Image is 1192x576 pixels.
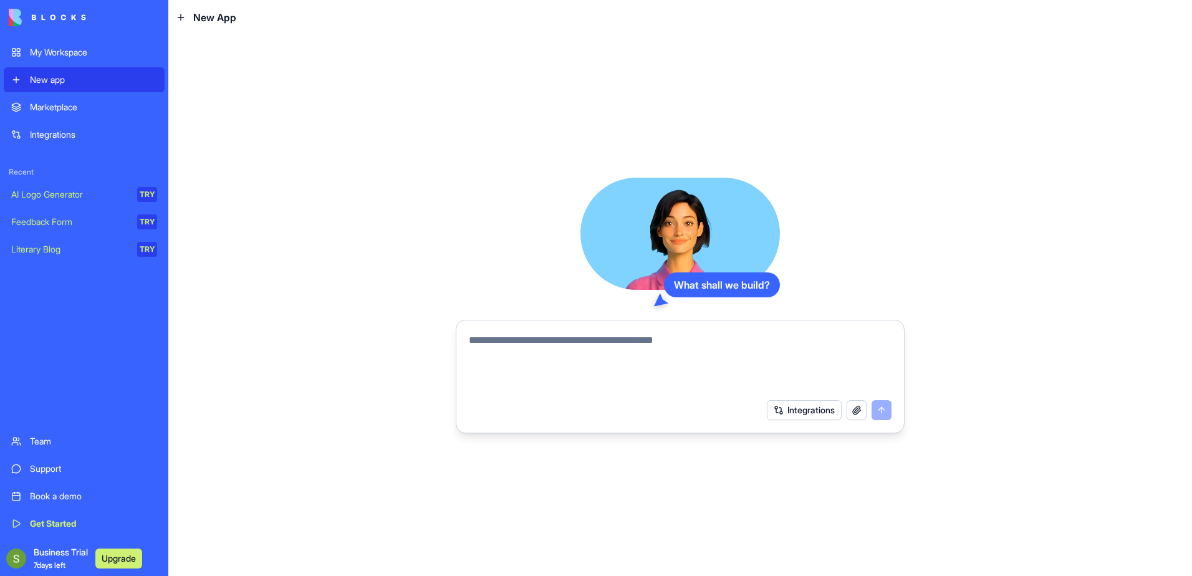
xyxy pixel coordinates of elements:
button: Integrations [767,400,842,420]
a: My Workspace [4,40,165,65]
div: Book a demo [30,490,157,502]
img: ACg8ocLVoLGnIGAnZksFvAHCy2l--lJdPkoNK2sJNy31duN82-ls=s96-c [6,549,26,569]
span: New App [193,10,236,25]
div: TRY [137,214,157,229]
div: TRY [137,242,157,257]
div: AI Logo Generator [11,188,128,201]
a: Book a demo [4,484,165,509]
div: TRY [137,187,157,202]
img: logo [9,9,86,26]
a: Feedback FormTRY [4,209,165,234]
a: Integrations [4,122,165,147]
div: Marketplace [30,101,157,113]
div: My Workspace [30,46,157,59]
a: Team [4,429,165,454]
a: Marketplace [4,95,165,120]
div: Support [30,463,157,475]
div: Team [30,435,157,448]
a: New app [4,67,165,92]
span: Recent [4,167,165,177]
button: Upgrade [95,549,142,569]
span: 7 days left [34,560,65,570]
div: Literary Blog [11,243,128,256]
div: Feedback Form [11,216,128,228]
span: Business Trial [34,546,88,571]
div: Get Started [30,517,157,530]
a: Literary BlogTRY [4,237,165,262]
div: New app [30,74,157,86]
a: AI Logo GeneratorTRY [4,182,165,207]
a: Support [4,456,165,481]
div: What shall we build? [664,272,780,297]
div: Integrations [30,128,157,141]
a: Get Started [4,511,165,536]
